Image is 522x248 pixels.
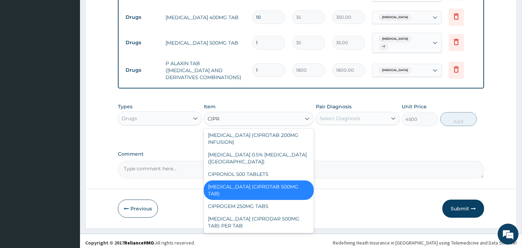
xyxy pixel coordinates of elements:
[440,112,477,126] button: Add
[162,10,249,24] td: [MEDICAL_DATA] 400MG TAB
[316,103,352,110] label: Pair Diagnosis
[204,180,314,200] div: [MEDICAL_DATA] (CIPROTAB 500MG TAB)
[40,78,96,148] span: We're online!
[118,104,132,110] label: Types
[204,200,314,212] div: CIPROGEM 250MG TABS
[379,14,411,21] span: [MEDICAL_DATA]
[122,36,162,49] td: Drugs
[124,240,154,246] a: RelianceHMO
[114,3,131,20] div: Minimize live chat window
[13,35,28,52] img: d_794563401_company_1708531726252_794563401
[379,67,411,74] span: [MEDICAL_DATA]
[162,36,249,50] td: [MEDICAL_DATA] 500MG TAB
[122,64,162,77] td: Drugs
[3,170,132,194] textarea: Type your message and hit 'Enter'
[204,212,314,232] div: [MEDICAL_DATA] (CIPRODAR 500MG TAB) PER TAB
[118,151,484,157] label: Comment
[162,56,249,84] td: P ALAXIN TAB ([MEDICAL_DATA] AND DERIVATIVES COMBINATIONS)
[379,43,388,50] span: + 1
[379,36,411,42] span: [MEDICAL_DATA]
[122,115,137,122] div: Drugs
[204,129,314,148] div: [MEDICAL_DATA] (CIPROTAB 200MG INFUSION)
[204,148,314,168] div: [MEDICAL_DATA] 0.5% [MEDICAL_DATA] ([GEOGRAPHIC_DATA])
[333,239,517,246] div: Redefining Heath Insurance in [GEOGRAPHIC_DATA] using Telemedicine and Data Science!
[85,240,155,246] strong: Copyright © 2017 .
[118,200,158,218] button: Previous
[204,168,314,180] div: CIPRONOL 500 TABLETS
[402,103,427,110] label: Unit Price
[442,200,484,218] button: Submit
[204,103,216,110] label: Item
[320,115,360,122] div: Select Diagnosis
[36,39,117,48] div: Chat with us now
[122,11,162,24] td: Drugs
